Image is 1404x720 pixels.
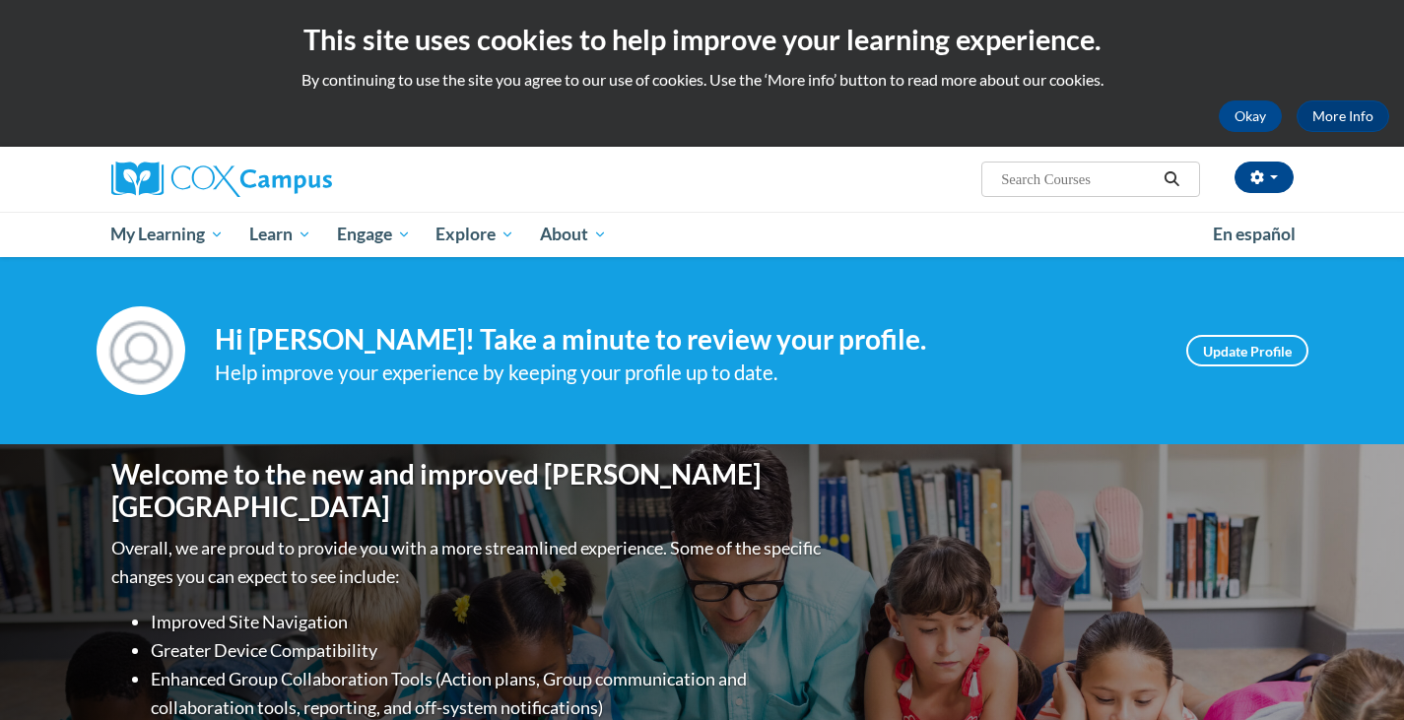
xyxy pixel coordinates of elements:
div: Help improve your experience by keeping your profile up to date. [215,357,1157,389]
a: Update Profile [1186,335,1308,366]
span: En español [1213,224,1296,244]
a: My Learning [99,212,237,257]
span: My Learning [110,223,224,246]
div: Main menu [82,212,1323,257]
span: Learn [249,223,311,246]
button: Account Settings [1235,162,1294,193]
a: Engage [324,212,424,257]
input: Search Courses [999,167,1157,191]
button: Search [1157,167,1186,191]
h2: This site uses cookies to help improve your learning experience. [15,20,1389,59]
h4: Hi [PERSON_NAME]! Take a minute to review your profile. [215,323,1157,357]
li: Improved Site Navigation [151,608,826,636]
li: Greater Device Compatibility [151,636,826,665]
a: Explore [423,212,527,257]
img: Cox Campus [111,162,332,197]
h1: Welcome to the new and improved [PERSON_NAME][GEOGRAPHIC_DATA] [111,458,826,524]
span: Engage [337,223,411,246]
p: By continuing to use the site you agree to our use of cookies. Use the ‘More info’ button to read... [15,69,1389,91]
img: Profile Image [97,306,185,395]
a: Learn [236,212,324,257]
span: Explore [435,223,514,246]
a: Cox Campus [111,162,486,197]
a: En español [1200,214,1308,255]
a: More Info [1297,100,1389,132]
button: Okay [1219,100,1282,132]
p: Overall, we are proud to provide you with a more streamlined experience. Some of the specific cha... [111,534,826,591]
span: About [540,223,607,246]
iframe: Button to launch messaging window [1325,641,1388,704]
a: About [527,212,620,257]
